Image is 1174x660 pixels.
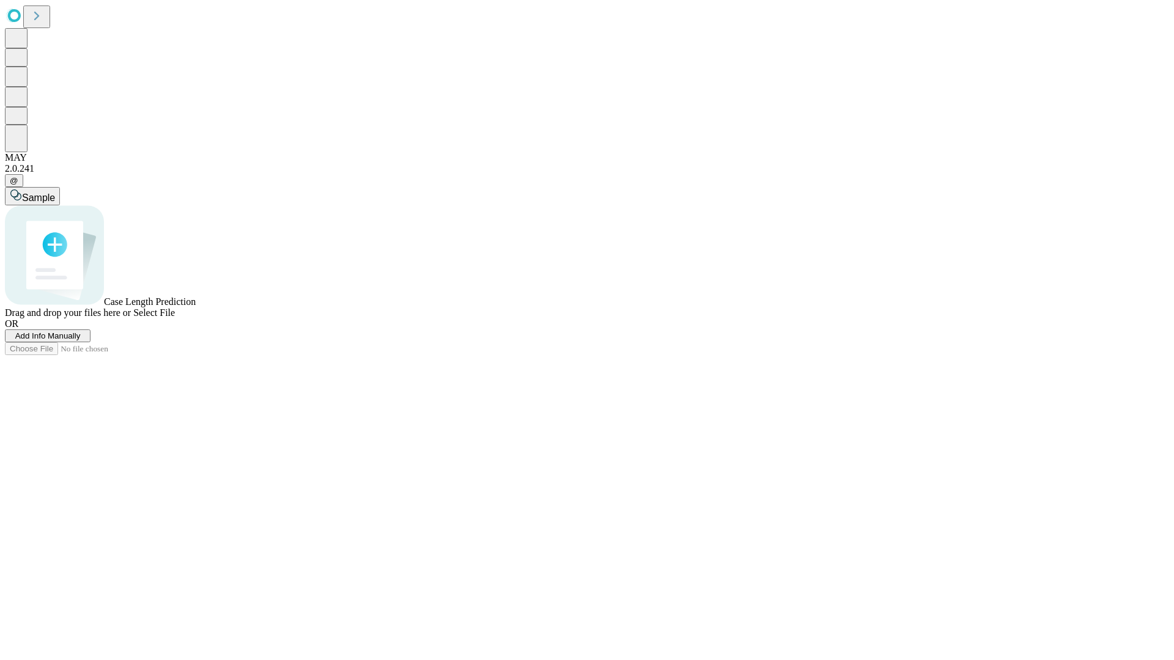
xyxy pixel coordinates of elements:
span: Select File [133,307,175,318]
button: @ [5,174,23,187]
span: Case Length Prediction [104,296,196,307]
span: Sample [22,193,55,203]
button: Sample [5,187,60,205]
div: MAY [5,152,1169,163]
span: Drag and drop your files here or [5,307,131,318]
button: Add Info Manually [5,329,90,342]
span: @ [10,176,18,185]
div: 2.0.241 [5,163,1169,174]
span: Add Info Manually [15,331,81,340]
span: OR [5,318,18,329]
